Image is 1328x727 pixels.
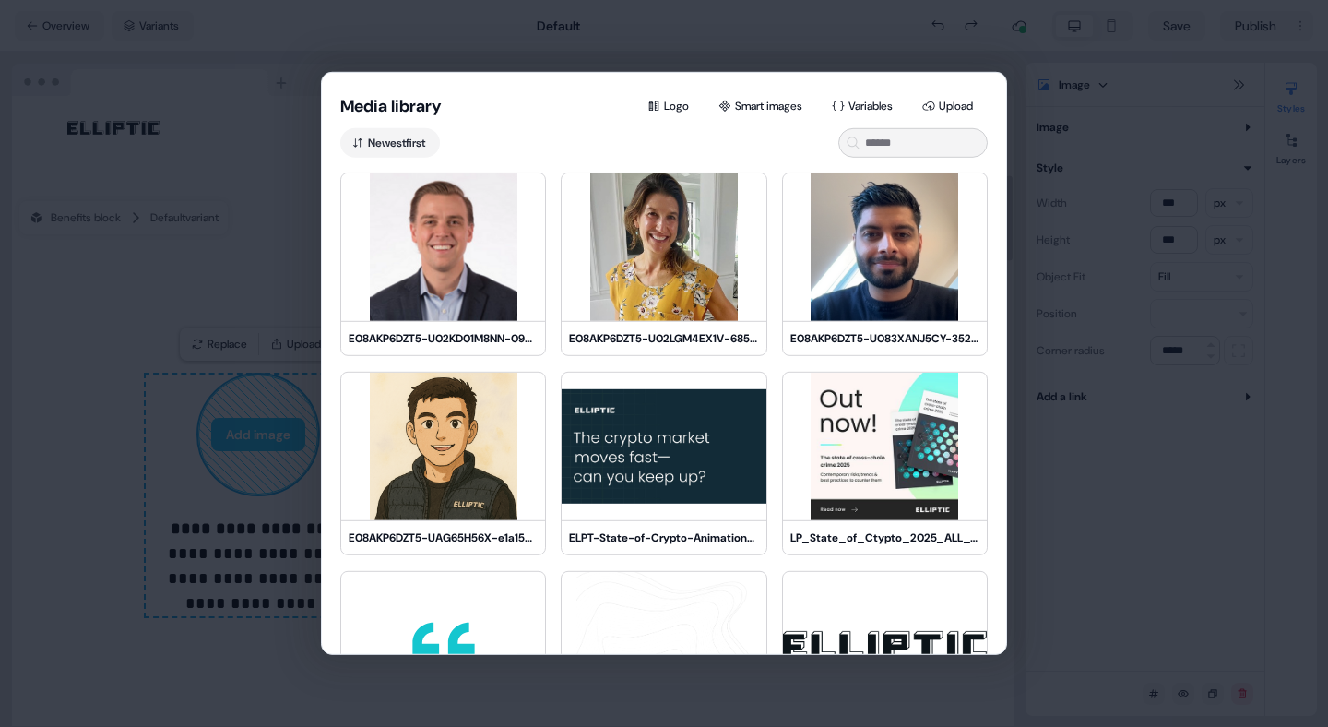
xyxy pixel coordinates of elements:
div: E08AKP6DZT5-U02LGM4EX1V-68511929096d-512.jpeg [569,329,758,348]
div: E08AKP6DZT5-UAG65H56X-e1a15e0aaa43-512.png [349,529,538,547]
button: Logo [636,91,704,121]
img: E08AKP6DZT5-UAG65H56X-e1a15e0aaa43-512.png [341,373,545,520]
button: Smart images [707,91,817,121]
button: Variables [821,91,907,121]
img: LP_State_of_Ctypto_2025_ALL_V2-01png.jpeg [783,373,987,520]
button: Media library [340,95,442,117]
img: E08AKP6DZT5-U02LGM4EX1V-68511929096d-512.jpeg [562,173,765,321]
img: E08AKP6DZT5-U02KD01M8NN-095ca6b8333d-512.png [341,173,545,321]
img: quote-box.svg [341,572,545,720]
img: E08AKP6DZT5-U083XANJ5CY-3520f07d85c1-512.png [783,173,987,321]
button: Upload [911,91,988,121]
div: E08AKP6DZT5-U083XANJ5CY-3520f07d85c1-512.png [790,329,979,348]
div: E08AKP6DZT5-U02KD01M8NN-095ca6b8333d-512.png [349,329,538,348]
img: Elliptic_logo.svg_(1).png [783,572,987,720]
img: ELPT-State-of-Crypto-Animation-21mp4.jpeg [562,373,765,520]
div: LP_State_of_Ctypto_2025_ALL_V2-01png.jpeg [790,529,979,547]
div: ELPT-State-of-Crypto-Animation-21mp4.jpeg [569,529,758,547]
img: bg.webp [562,572,765,720]
button: Newestfirst [340,128,440,158]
